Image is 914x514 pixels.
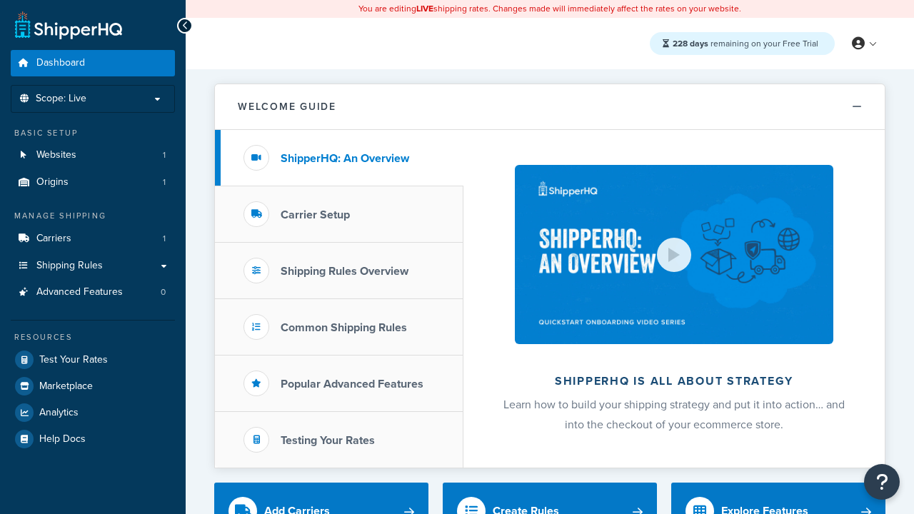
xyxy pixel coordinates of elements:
[281,321,407,334] h3: Common Shipping Rules
[39,381,93,393] span: Marketplace
[11,169,175,196] a: Origins1
[36,93,86,105] span: Scope: Live
[11,347,175,373] a: Test Your Rates
[416,2,433,15] b: LIVE
[36,57,85,69] span: Dashboard
[36,176,69,188] span: Origins
[36,149,76,161] span: Websites
[515,165,833,344] img: ShipperHQ is all about strategy
[163,149,166,161] span: 1
[39,433,86,445] span: Help Docs
[11,253,175,279] a: Shipping Rules
[215,84,885,130] button: Welcome Guide
[11,373,175,399] a: Marketplace
[36,260,103,272] span: Shipping Rules
[163,176,166,188] span: 1
[281,378,423,390] h3: Popular Advanced Features
[503,396,845,433] span: Learn how to build your shipping strategy and put it into action… and into the checkout of your e...
[11,279,175,306] a: Advanced Features0
[11,50,175,76] a: Dashboard
[673,37,818,50] span: remaining on your Free Trial
[281,434,375,447] h3: Testing Your Rates
[11,142,175,168] a: Websites1
[281,152,409,165] h3: ShipperHQ: An Overview
[11,279,175,306] li: Advanced Features
[11,331,175,343] div: Resources
[11,226,175,252] a: Carriers1
[673,37,708,50] strong: 228 days
[36,286,123,298] span: Advanced Features
[11,142,175,168] li: Websites
[11,127,175,139] div: Basic Setup
[281,265,408,278] h3: Shipping Rules Overview
[281,208,350,221] h3: Carrier Setup
[11,400,175,425] a: Analytics
[39,354,108,366] span: Test Your Rates
[161,286,166,298] span: 0
[11,169,175,196] li: Origins
[864,464,900,500] button: Open Resource Center
[163,233,166,245] span: 1
[11,210,175,222] div: Manage Shipping
[36,233,71,245] span: Carriers
[501,375,847,388] h2: ShipperHQ is all about strategy
[11,226,175,252] li: Carriers
[238,101,336,112] h2: Welcome Guide
[39,407,79,419] span: Analytics
[11,426,175,452] a: Help Docs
